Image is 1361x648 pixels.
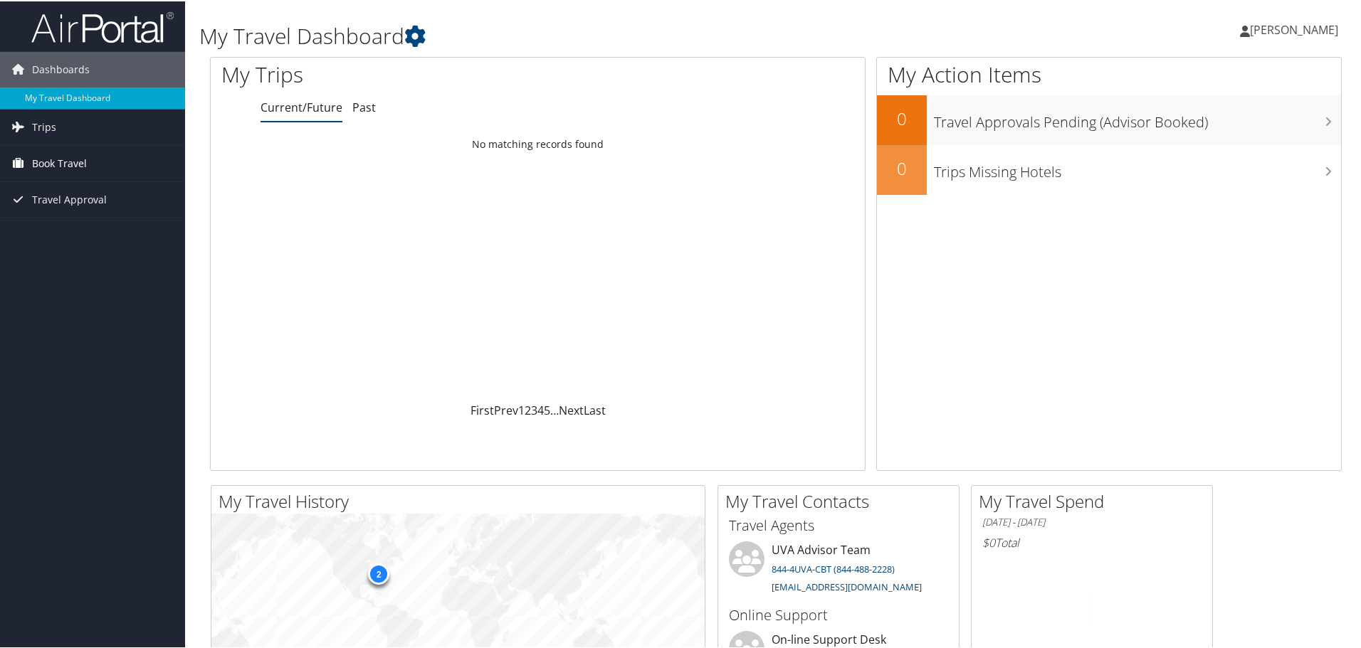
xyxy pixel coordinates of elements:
[261,98,342,114] a: Current/Future
[32,181,107,216] span: Travel Approval
[729,604,948,624] h3: Online Support
[722,540,955,598] li: UVA Advisor Team
[32,51,90,86] span: Dashboards
[219,488,705,512] h2: My Travel History
[211,130,865,156] td: No matching records found
[877,144,1341,193] a: 0Trips Missing Hotels
[550,401,559,417] span: …
[221,58,582,88] h1: My Trips
[31,9,174,43] img: airportal-logo.png
[1240,7,1352,50] a: [PERSON_NAME]
[877,155,927,179] h2: 0
[982,533,1202,549] h6: Total
[877,94,1341,144] a: 0Travel Approvals Pending (Advisor Booked)
[934,154,1341,181] h3: Trips Missing Hotels
[772,561,895,574] a: 844-4UVA-CBT (844-488-2228)
[199,20,968,50] h1: My Travel Dashboard
[518,401,525,417] a: 1
[877,58,1341,88] h1: My Action Items
[729,514,948,534] h3: Travel Agents
[725,488,959,512] h2: My Travel Contacts
[877,105,927,129] h2: 0
[544,401,550,417] a: 5
[772,579,922,592] a: [EMAIL_ADDRESS][DOMAIN_NAME]
[982,514,1202,528] h6: [DATE] - [DATE]
[979,488,1212,512] h2: My Travel Spend
[352,98,376,114] a: Past
[537,401,544,417] a: 4
[934,104,1341,131] h3: Travel Approvals Pending (Advisor Booked)
[584,401,606,417] a: Last
[368,562,389,583] div: 2
[471,401,494,417] a: First
[494,401,518,417] a: Prev
[32,108,56,144] span: Trips
[531,401,537,417] a: 3
[982,533,995,549] span: $0
[559,401,584,417] a: Next
[525,401,531,417] a: 2
[32,144,87,180] span: Book Travel
[1250,21,1338,36] span: [PERSON_NAME]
